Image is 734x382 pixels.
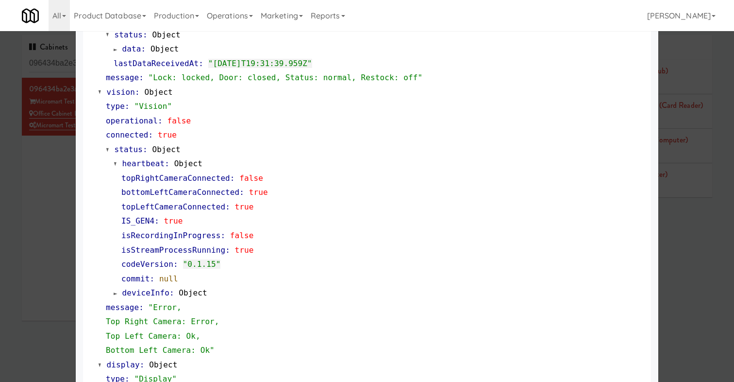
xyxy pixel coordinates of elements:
[106,102,125,111] span: type
[220,231,225,240] span: :
[149,73,423,82] span: "Lock: locked, Door: closed, Status: normal, Restock: off"
[144,87,172,97] span: Object
[106,116,158,125] span: operational
[140,360,145,369] span: :
[106,303,139,312] span: message
[239,188,244,197] span: :
[179,288,207,297] span: Object
[121,260,173,269] span: codeVersion
[225,202,230,211] span: :
[121,174,230,183] span: topRightCameraConnected
[106,130,149,139] span: connected
[152,30,180,39] span: Object
[249,188,268,197] span: true
[107,87,135,97] span: vision
[121,202,225,211] span: topLeftCameraConnected
[208,59,312,68] span: "[DATE]T19:31:39.959Z"
[183,260,221,269] span: "0.1.15"
[159,274,178,283] span: null
[122,288,169,297] span: deviceInfo
[125,102,130,111] span: :
[121,216,154,226] span: IS_GEN4
[122,44,141,53] span: data
[154,216,159,226] span: :
[173,260,178,269] span: :
[141,44,146,53] span: :
[115,145,143,154] span: status
[122,159,165,168] span: heartbeat
[235,202,254,211] span: true
[149,360,177,369] span: Object
[158,116,163,125] span: :
[230,231,254,240] span: false
[121,231,220,240] span: isRecordingInProgress
[139,303,144,312] span: :
[158,130,177,139] span: true
[22,7,39,24] img: Micromart
[164,216,183,226] span: true
[121,188,239,197] span: bottomLeftCameraConnected
[152,145,180,154] span: Object
[239,174,263,183] span: false
[150,44,179,53] span: Object
[167,116,191,125] span: false
[230,174,235,183] span: :
[235,245,254,255] span: true
[199,59,203,68] span: :
[107,360,140,369] span: display
[169,288,174,297] span: :
[150,274,154,283] span: :
[149,130,153,139] span: :
[134,102,172,111] span: "Vision"
[106,303,219,355] span: "Error, Top Right Camera: Error, Top Left Camera: Ok, Bottom Left Camera: Ok"
[115,30,143,39] span: status
[174,159,202,168] span: Object
[106,73,139,82] span: message
[165,159,169,168] span: :
[135,87,140,97] span: :
[225,245,230,255] span: :
[139,73,144,82] span: :
[143,145,148,154] span: :
[121,245,225,255] span: isStreamProcessRunning
[121,274,150,283] span: commit
[114,59,199,68] span: lastDataReceivedAt
[143,30,148,39] span: :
